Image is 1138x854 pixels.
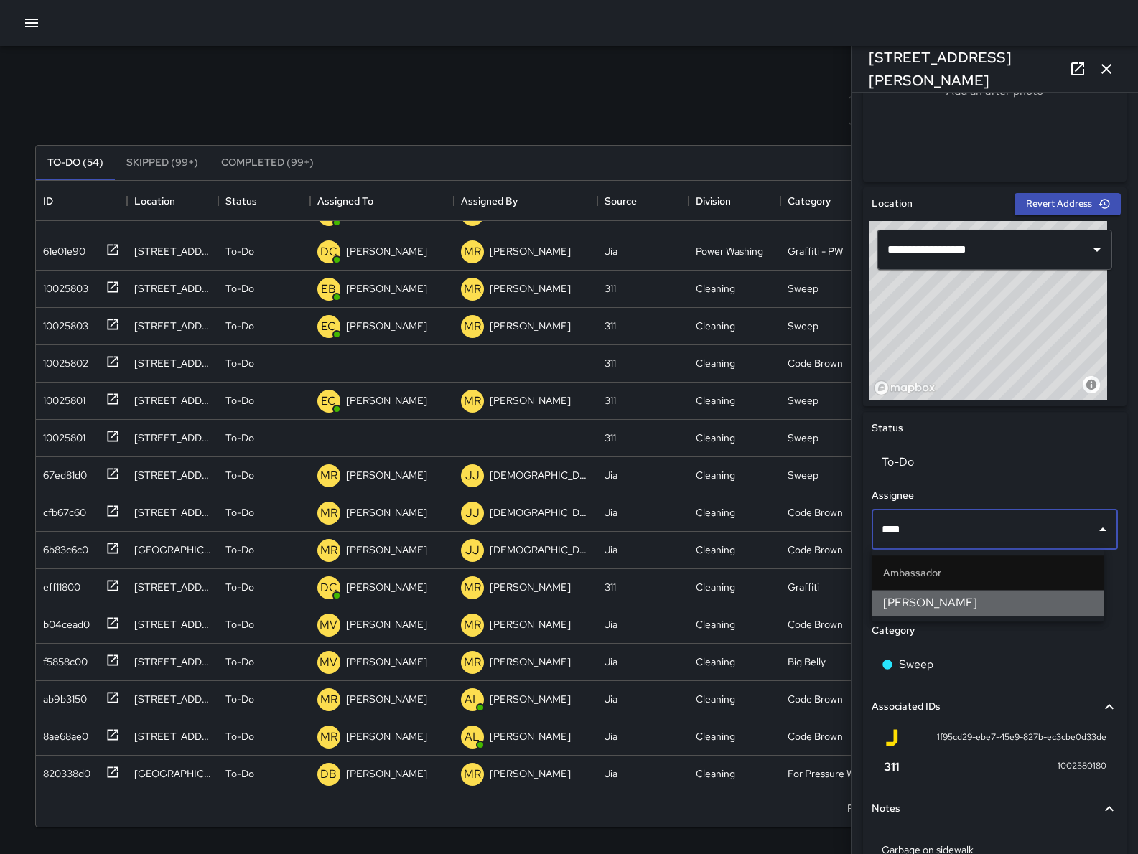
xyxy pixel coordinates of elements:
p: MR [320,691,337,708]
p: [PERSON_NAME] [346,729,427,743]
div: Category [780,181,872,221]
p: [PERSON_NAME] [346,244,427,258]
div: 311 [605,580,616,594]
div: Sweep [788,281,818,296]
p: MR [464,654,481,671]
div: Cleaning [696,654,735,669]
p: [PERSON_NAME] [346,505,427,520]
p: DC [320,579,337,596]
div: 8ae68ae0 [37,723,88,743]
div: Location [134,181,175,221]
div: 1077 Howard Street [134,543,211,557]
div: Sweep [788,319,818,333]
div: 56 Moss Street [134,617,211,632]
div: Sweep [788,431,818,445]
div: 311 [605,431,616,445]
div: 820338d0 [37,761,90,781]
div: Cleaning [696,281,735,296]
div: Code Brown [788,729,843,743]
p: DB [320,766,337,783]
div: Big Belly [788,654,826,669]
p: To-Do [225,431,254,445]
p: [PERSON_NAME] [490,766,571,781]
div: Cleaning [696,319,735,333]
p: MR [464,393,481,410]
p: MR [464,579,481,596]
p: [PERSON_NAME] [490,580,571,594]
div: 155 9th Street [134,319,211,333]
div: Code Brown [788,543,843,557]
p: EC [321,318,336,335]
p: MV [320,654,337,671]
div: Source [605,181,637,221]
p: JJ [465,505,480,522]
p: DC [320,243,337,261]
p: To-Do [225,654,254,669]
p: JJ [465,467,480,484]
div: 160 Kissling Street [134,281,211,296]
div: Assigned To [310,181,454,221]
p: [PERSON_NAME] [346,393,427,408]
p: To-Do [225,617,254,632]
div: Cleaning [696,543,735,557]
div: eff11800 [37,574,80,594]
p: [PERSON_NAME] [490,692,571,706]
div: ID [36,181,127,221]
div: Cleaning [696,431,735,445]
p: [PERSON_NAME] [490,281,571,296]
div: Cleaning [696,766,735,781]
p: MR [464,281,481,298]
p: To-Do [225,766,254,781]
div: cfb67c60 [37,499,86,520]
div: 10 Moss Street [134,729,211,743]
div: 761 Tehama Street [134,393,211,408]
p: MR [320,505,337,522]
p: To-Do [225,692,254,706]
div: Jia [605,505,617,520]
p: To-Do [225,319,254,333]
p: To-Do [225,543,254,557]
p: AL [465,728,480,746]
div: Cleaning [696,729,735,743]
div: Category [788,181,831,221]
div: 10025801 [37,425,85,445]
p: [PERSON_NAME] [346,766,427,781]
p: EC [321,393,336,410]
div: Cleaning [696,617,735,632]
span: [PERSON_NAME] [883,594,1093,611]
div: Assigned To [317,181,373,221]
div: Assigned By [454,181,597,221]
div: 61e01e90 [37,238,85,258]
div: Cleaning [696,580,735,594]
div: 563 Minna Street [134,505,211,520]
p: Rows per page: [847,801,915,815]
p: [PERSON_NAME] [346,580,427,594]
div: 6b83c6c0 [37,537,88,557]
p: MR [464,766,481,783]
div: 10025802 [37,350,88,370]
div: Cleaning [696,356,735,370]
div: Jia [605,766,617,781]
div: f5858c00 [37,649,88,669]
div: Sweep [788,393,818,408]
div: Cleaning [696,505,735,520]
p: MR [320,728,337,746]
p: To-Do [225,356,254,370]
div: 311 [605,356,616,370]
p: [PERSON_NAME] [346,654,427,669]
div: 10025803 [37,313,88,333]
button: Skipped (99+) [115,146,210,180]
p: To-Do [225,244,254,258]
div: 10025801 [37,388,85,408]
p: [PERSON_NAME] [490,393,571,408]
div: 150a 7th Street [134,356,211,370]
div: Jia [605,692,617,706]
div: Jia [605,617,617,632]
p: [PERSON_NAME] [346,319,427,333]
div: Graffiti [788,580,819,594]
div: Jia [605,244,617,258]
div: 67ed81d0 [37,462,87,482]
div: 311 [605,393,616,408]
div: 10 Rodgers Street [134,244,211,258]
div: Status [225,181,257,221]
